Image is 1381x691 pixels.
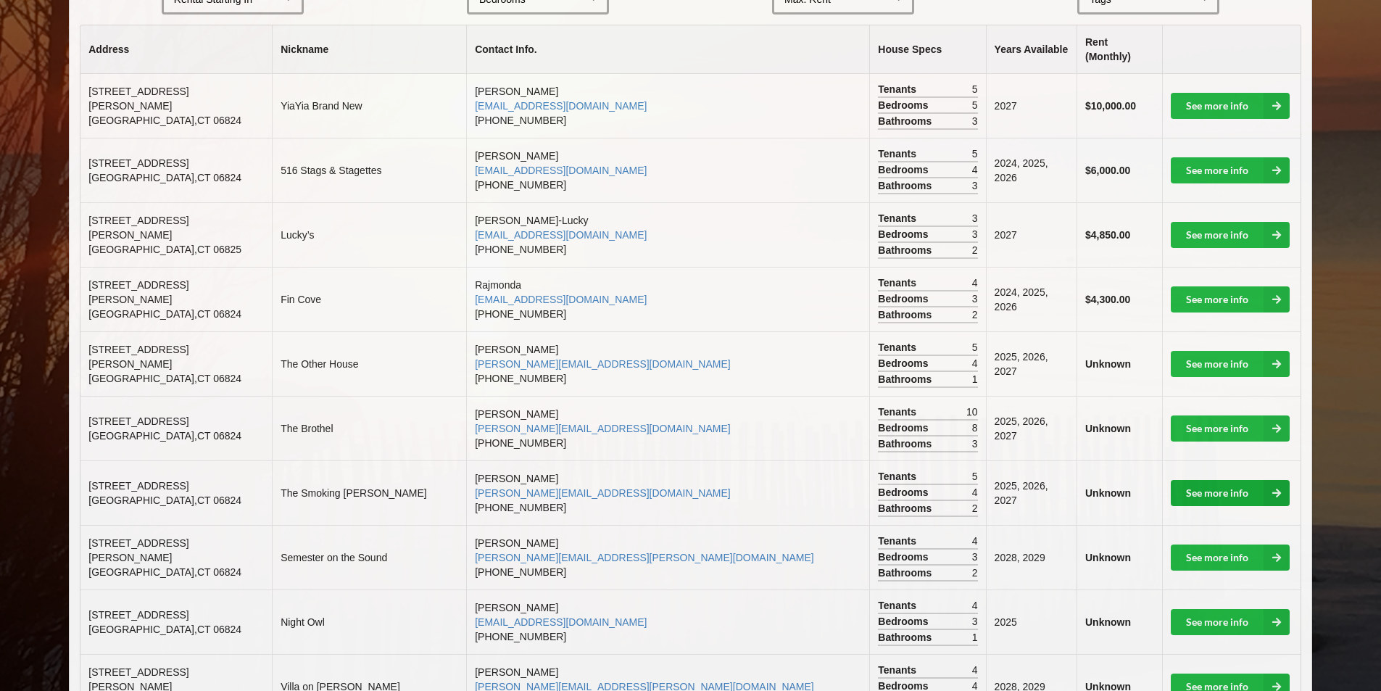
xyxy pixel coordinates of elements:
td: [PERSON_NAME] [PHONE_NUMBER] [466,460,869,525]
span: [STREET_ADDRESS][PERSON_NAME] [88,344,188,370]
span: 2 [972,501,978,516]
span: Tenants [878,534,920,548]
span: 5 [972,82,978,96]
th: Contact Info. [466,25,869,74]
td: Semester on the Sound [272,525,466,589]
span: 4 [972,276,978,290]
span: 5 [972,146,978,161]
th: House Specs [869,25,985,74]
b: Unknown [1085,552,1131,563]
span: 4 [972,534,978,548]
span: Tenants [878,211,920,225]
td: Rajmonda [PHONE_NUMBER] [466,267,869,331]
a: See more info [1171,286,1290,313]
span: Bedrooms [878,98,932,112]
td: Fin Cove [272,267,466,331]
a: [EMAIL_ADDRESS][DOMAIN_NAME] [475,100,647,112]
span: 5 [972,469,978,484]
span: [STREET_ADDRESS][PERSON_NAME] [88,86,188,112]
span: [GEOGRAPHIC_DATA] , CT 06824 [88,308,241,320]
span: [GEOGRAPHIC_DATA] , CT 06825 [88,244,241,255]
td: [PERSON_NAME] [PHONE_NUMBER] [466,525,869,589]
td: 2025, 2026, 2027 [986,331,1077,396]
b: $4,300.00 [1085,294,1130,305]
span: 5 [972,98,978,112]
span: [STREET_ADDRESS] [88,609,188,621]
span: Bedrooms [878,421,932,435]
td: Lucky’s [272,202,466,267]
span: Bathrooms [878,436,935,451]
span: Tenants [878,405,920,419]
td: [PERSON_NAME] [PHONE_NUMBER] [466,589,869,654]
span: Tenants [878,598,920,613]
span: [GEOGRAPHIC_DATA] , CT 06824 [88,430,241,442]
span: Bathrooms [878,178,935,193]
span: Bedrooms [878,356,932,371]
td: 2028, 2029 [986,525,1077,589]
a: See more info [1171,157,1290,183]
b: Unknown [1085,487,1131,499]
td: 2024, 2025, 2026 [986,138,1077,202]
td: 516 Stags & Stagettes [272,138,466,202]
a: See more info [1171,222,1290,248]
span: [GEOGRAPHIC_DATA] , CT 06824 [88,172,241,183]
a: [PERSON_NAME][EMAIL_ADDRESS][PERSON_NAME][DOMAIN_NAME] [475,552,814,563]
a: [PERSON_NAME][EMAIL_ADDRESS][DOMAIN_NAME] [475,358,730,370]
span: Bedrooms [878,550,932,564]
td: Night Owl [272,589,466,654]
a: See more info [1171,351,1290,377]
span: 3 [972,550,978,564]
span: [STREET_ADDRESS] [88,415,188,427]
td: 2025, 2026, 2027 [986,396,1077,460]
span: 5 [972,340,978,355]
td: [PERSON_NAME] [PHONE_NUMBER] [466,74,869,138]
td: The Other House [272,331,466,396]
td: 2027 [986,202,1077,267]
a: [EMAIL_ADDRESS][DOMAIN_NAME] [475,294,647,305]
span: 1 [972,630,978,645]
a: [PERSON_NAME][EMAIL_ADDRESS][DOMAIN_NAME] [475,423,730,434]
td: 2024, 2025, 2026 [986,267,1077,331]
span: [STREET_ADDRESS] [88,157,188,169]
span: Bathrooms [878,566,935,580]
span: 3 [972,291,978,306]
td: The Smoking [PERSON_NAME] [272,460,466,525]
a: See more info [1171,609,1290,635]
b: $6,000.00 [1085,165,1130,176]
a: See more info [1171,415,1290,442]
th: Nickname [272,25,466,74]
td: YiaYia Brand New [272,74,466,138]
span: 1 [972,372,978,386]
b: Unknown [1085,423,1131,434]
span: Bathrooms [878,501,935,516]
b: $10,000.00 [1085,100,1136,112]
span: [STREET_ADDRESS][PERSON_NAME] [88,279,188,305]
span: Bathrooms [878,630,935,645]
b: Unknown [1085,358,1131,370]
span: 4 [972,356,978,371]
span: Bathrooms [878,307,935,322]
a: [EMAIL_ADDRESS][DOMAIN_NAME] [475,616,647,628]
td: [PERSON_NAME] [PHONE_NUMBER] [466,396,869,460]
span: [STREET_ADDRESS] [88,480,188,492]
td: 2025, 2026, 2027 [986,460,1077,525]
span: Tenants [878,663,920,677]
span: Bedrooms [878,485,932,500]
span: [STREET_ADDRESS][PERSON_NAME] [88,537,188,563]
span: Tenants [878,146,920,161]
span: 4 [972,598,978,613]
span: [STREET_ADDRESS][PERSON_NAME] [88,215,188,241]
span: [GEOGRAPHIC_DATA] , CT 06824 [88,495,241,506]
span: [GEOGRAPHIC_DATA] , CT 06824 [88,115,241,126]
span: Bedrooms [878,162,932,177]
span: [GEOGRAPHIC_DATA] , CT 06824 [88,624,241,635]
span: Tenants [878,82,920,96]
span: 2 [972,307,978,322]
td: 2025 [986,589,1077,654]
span: Bedrooms [878,291,932,306]
span: 3 [972,211,978,225]
span: 4 [972,162,978,177]
span: Bathrooms [878,114,935,128]
td: [PERSON_NAME]-Lucky [PHONE_NUMBER] [466,202,869,267]
span: [GEOGRAPHIC_DATA] , CT 06824 [88,566,241,578]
